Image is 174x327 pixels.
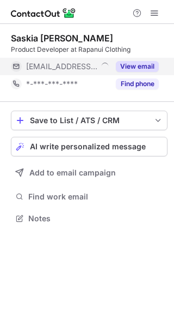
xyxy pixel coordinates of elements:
span: Notes [28,214,163,223]
button: AI write personalized message [11,137,167,156]
span: Add to email campaign [29,168,116,177]
button: Reveal Button [116,61,159,72]
div: Saskia [PERSON_NAME] [11,33,113,44]
span: [EMAIL_ADDRESS][DOMAIN_NAME] [26,62,97,71]
span: Find work email [28,192,163,202]
button: Find work email [11,189,167,204]
button: save-profile-one-click [11,111,167,130]
img: ContactOut v5.3.10 [11,7,76,20]
div: Product Developer at Rapanui Clothing [11,45,167,55]
button: Notes [11,211,167,226]
button: Reveal Button [116,78,159,89]
div: Save to List / ATS / CRM [30,116,148,125]
button: Add to email campaign [11,163,167,183]
span: AI write personalized message [30,142,146,151]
